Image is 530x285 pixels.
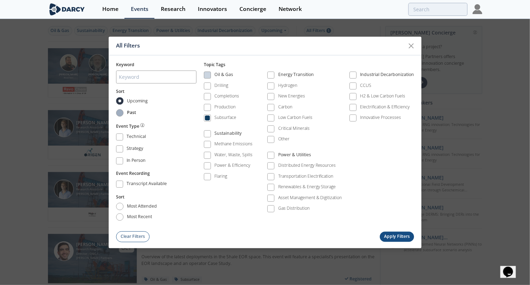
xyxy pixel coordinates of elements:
div: Strategy [127,145,143,154]
span: most attended [127,203,157,210]
iframe: chat widget [500,257,523,278]
button: Sort [116,194,124,200]
img: logo-wide.svg [48,3,86,15]
input: most recent [116,213,123,221]
input: Advanced Search [408,3,468,16]
div: Electrification & Efficiency [360,104,410,110]
div: All Filters [116,39,404,53]
div: Events [131,6,148,12]
input: most attended [116,203,123,210]
div: Network [279,6,302,12]
div: CCUS [360,82,371,89]
div: Oil & Gas [214,72,233,80]
div: Production [214,104,236,110]
div: H2 & Low Carbon Fuels [360,93,405,100]
button: Sort [116,88,124,95]
div: Power & Efficiency [214,163,250,169]
span: Upcoming [127,98,148,104]
div: Industrial Decarbonization [360,72,414,80]
div: Home [102,6,118,12]
input: Past [116,109,123,116]
div: Completions [214,93,239,100]
input: Keyword [116,70,196,83]
span: Keyword [116,62,134,68]
div: Subsurface [214,115,236,121]
div: Critical Minerals [278,125,310,132]
div: Renewables & Energy Storage [278,184,336,190]
button: Event Type [116,123,144,129]
div: Innovative Processes [360,115,401,121]
div: Sustainability [214,130,242,139]
div: Carbon [278,104,292,110]
span: Sort [116,88,124,94]
div: Drilling [214,82,228,89]
div: In Person [127,157,146,166]
div: Other [278,136,290,142]
div: Energy Transition [278,72,314,80]
span: most recent [127,214,152,220]
div: Research [161,6,185,12]
div: Transportation Electrification [278,173,334,179]
div: New Energies [278,93,305,100]
div: Power & Utilities [278,152,311,160]
button: Event Recording [116,171,150,177]
div: Methane Emissions [214,141,252,147]
div: Gas Distribution [278,205,310,212]
button: Apply Filters [380,232,414,242]
div: Low Carbon Fuels [278,115,312,121]
img: Profile [473,4,482,14]
div: Transcript Available [127,181,167,189]
div: Hydrogen [278,82,297,89]
div: Technical [127,133,146,142]
img: information.svg [140,123,144,127]
button: Clear Filters [116,231,150,242]
span: Topic Tags [204,62,225,68]
div: Flaring [214,173,227,179]
div: Innovators [198,6,227,12]
input: Upcoming [116,97,123,105]
span: Event Type [116,123,139,129]
div: Asset Management & Digitization [278,195,342,201]
div: Water, Waste, Spills [214,152,252,158]
div: Concierge [239,6,266,12]
span: Past [127,109,136,116]
div: Distributed Energy Resources [278,163,336,169]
